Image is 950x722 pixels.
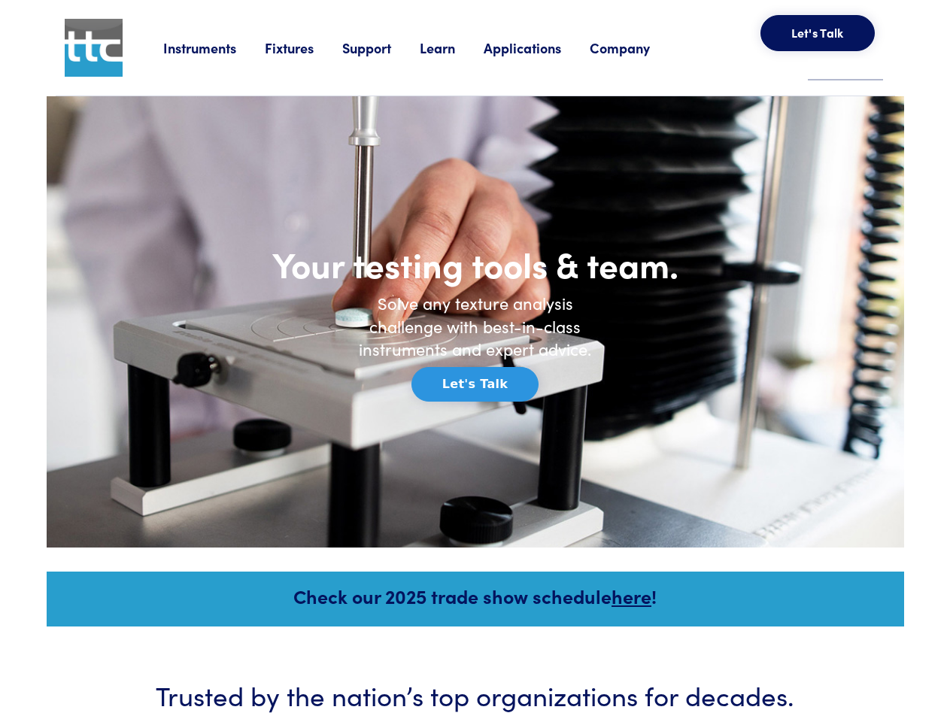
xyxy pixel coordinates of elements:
a: Fixtures [265,38,342,57]
button: Let's Talk [760,15,875,51]
h3: Trusted by the nation’s top organizations for decades. [92,676,859,713]
a: here [612,583,651,609]
a: Support [342,38,420,57]
a: Applications [484,38,590,57]
h5: Check our 2025 trade show schedule ! [67,583,884,609]
a: Learn [420,38,484,57]
a: Instruments [163,38,265,57]
h6: Solve any texture analysis challenge with best-in-class instruments and expert advice. [348,292,603,361]
h1: Your testing tools & team. [220,242,731,286]
button: Let's Talk [411,367,539,402]
a: Company [590,38,678,57]
img: ttc_logo_1x1_v1.0.png [65,19,123,77]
